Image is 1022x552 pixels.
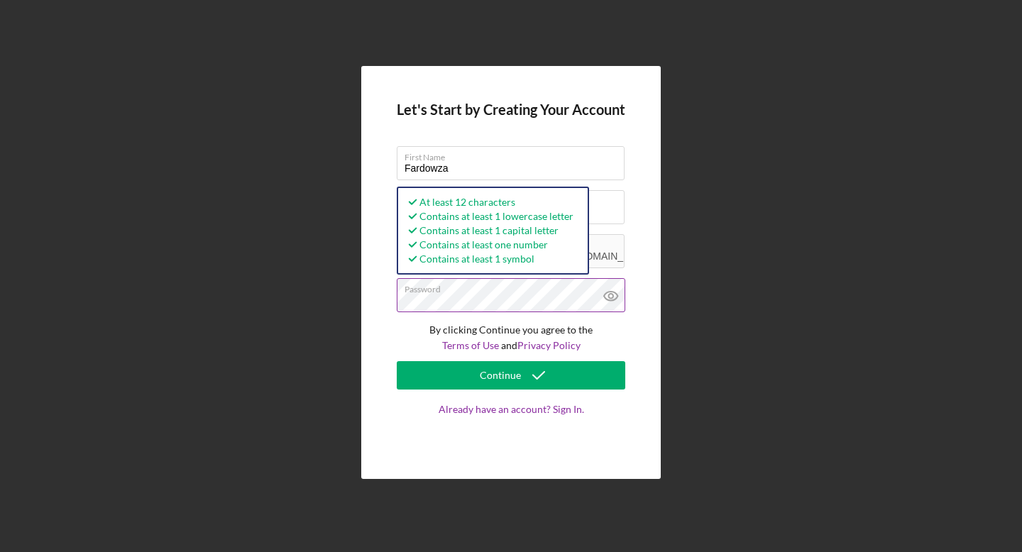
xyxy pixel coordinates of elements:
[480,361,521,390] div: Continue
[405,252,573,266] div: Contains at least 1 symbol
[405,195,573,209] div: At least 12 characters
[397,404,625,443] a: Already have an account? Sign In.
[405,238,573,252] div: Contains at least one number
[397,101,625,118] h4: Let's Start by Creating Your Account
[405,147,625,162] label: First Name
[517,339,581,351] a: Privacy Policy
[405,279,625,294] label: Password
[397,322,625,354] p: By clicking Continue you agree to the and
[442,339,499,351] a: Terms of Use
[397,361,625,390] button: Continue
[405,223,573,238] div: Contains at least 1 capital letter
[405,209,573,223] div: Contains at least 1 lowercase letter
